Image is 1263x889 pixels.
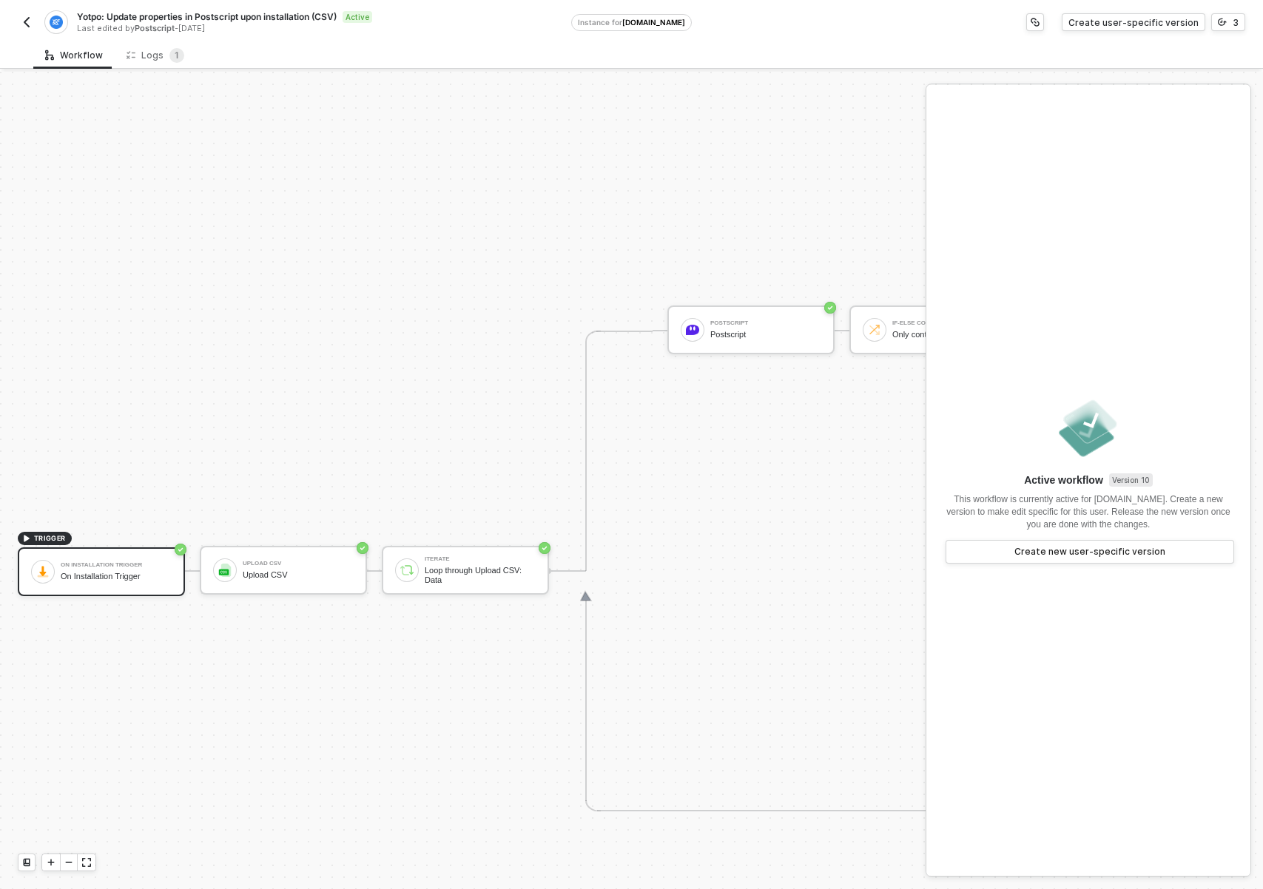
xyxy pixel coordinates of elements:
div: On Installation Trigger [61,572,172,581]
button: back [18,13,36,31]
span: icon-play [22,534,31,543]
span: TRIGGER [34,533,66,544]
span: icon-success-page [824,302,836,314]
sup: Version 10 [1109,473,1153,487]
div: Upload CSV [243,561,354,567]
img: empty-state-released [1056,396,1121,461]
img: icon [868,323,881,337]
div: Loop through Upload CSV: Data [425,566,536,584]
span: icon-minus [64,858,73,867]
img: icon [686,323,699,337]
div: Logs [127,48,184,63]
span: icon-versioning [1218,18,1227,27]
span: 1 [175,50,179,61]
span: icon-expand [82,858,91,867]
span: Yotpo: Update properties in Postscript upon installation (CSV) [77,10,337,23]
div: Workflow [45,50,103,61]
div: Create user-specific version [1068,16,1199,29]
div: 3 [1233,16,1239,29]
div: Active workflow [1024,473,1153,487]
img: icon [400,564,414,577]
div: Upload CSV [243,570,354,580]
img: back [21,16,33,28]
img: icon [218,564,232,577]
span: Instance for [578,18,622,27]
div: If-Else Conditions [892,320,1003,326]
div: Create new user-specific version [1014,546,1165,558]
span: [DOMAIN_NAME] [622,18,685,27]
span: icon-play [47,858,55,867]
img: icon [36,565,50,578]
sup: 1 [169,48,184,63]
img: integration-icon [50,16,62,29]
button: 3 [1211,13,1245,31]
div: Postscript [710,320,821,326]
div: Last edited by - [DATE] [77,23,570,34]
button: Create user-specific version [1062,13,1205,31]
span: icon-success-page [539,542,550,554]
div: Only continue if Id Exists [892,330,1003,339]
span: icon-success-page [357,542,368,554]
span: Active [343,11,372,23]
button: Create new user-specific version [946,540,1234,564]
div: Postscript [710,330,821,339]
div: On Installation Trigger [61,562,172,568]
span: Postscript [135,23,175,33]
div: Iterate [425,556,536,562]
span: icon-success-page [175,544,186,555]
div: This workflow is currently active for [DOMAIN_NAME]. Create a new version to make edit specific f... [944,493,1233,531]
